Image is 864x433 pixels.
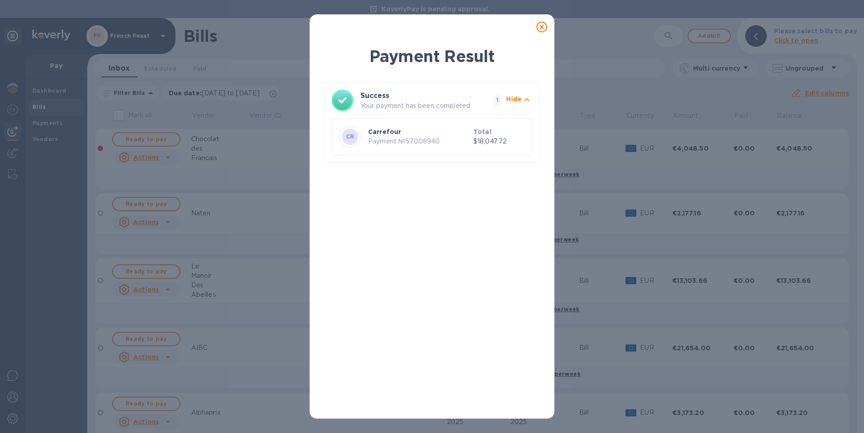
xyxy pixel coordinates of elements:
p: Payment № 57008940 [368,137,470,146]
h3: Success [360,90,476,101]
b: Total [473,128,491,135]
h1: Payment Result [324,45,540,67]
button: Hide [506,94,532,107]
p: Your payment has been completed. [360,101,488,111]
p: Carrefour [368,127,470,136]
b: CR [346,133,355,140]
span: 1 [492,95,503,106]
p: $18,047.72 [473,137,525,146]
p: Hide [506,94,522,103]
